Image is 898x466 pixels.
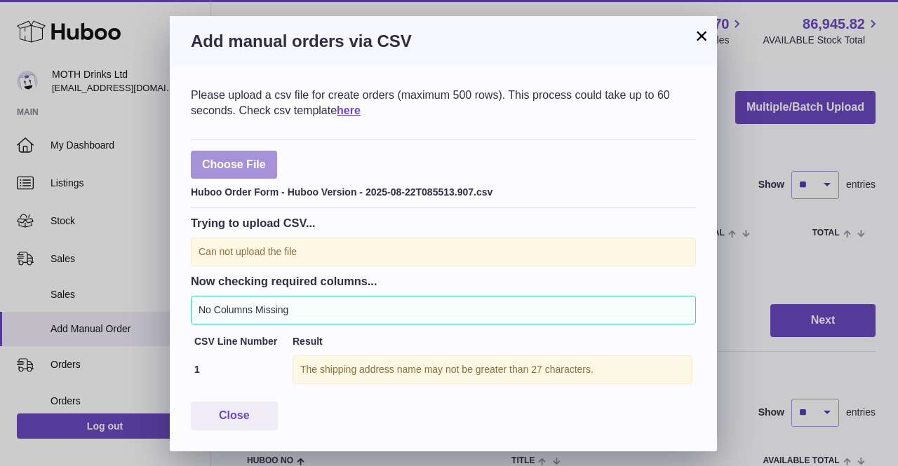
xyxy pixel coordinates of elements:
[289,331,696,352] th: Result
[219,409,250,421] span: Close
[191,273,696,289] h3: Now checking required columns...
[191,331,289,352] th: CSV Line Number
[191,296,696,324] div: No Columns Missing
[337,104,361,116] a: here
[693,27,710,44] button: ×
[191,402,278,430] button: Close
[191,151,277,179] span: Choose File
[191,30,696,53] h3: Add manual orders via CSV
[194,364,200,375] strong: 1
[191,215,696,231] h3: Trying to upload CSV...
[191,238,696,266] div: Can not upload the file
[191,88,696,118] div: Please upload a csv file for create orders (maximum 500 rows). This process could take up to 60 s...
[293,355,692,384] div: The shipping address name may not be greater than 27 characters.
[191,182,696,199] div: Huboo Order Form - Huboo Version - 2025-08-22T085513.907.csv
